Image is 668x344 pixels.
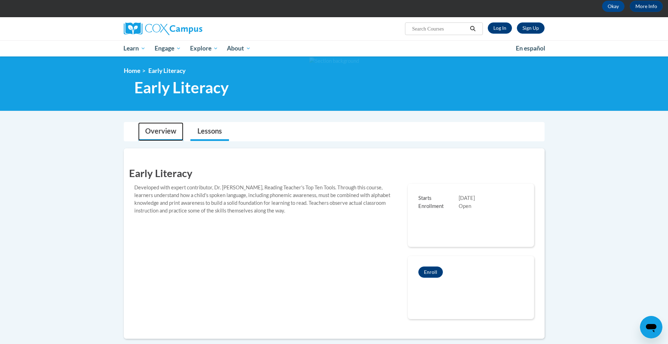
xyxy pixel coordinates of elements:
[155,44,181,53] span: Engage
[459,203,471,209] span: Open
[148,67,185,74] span: Early Literacy
[467,25,478,33] button: Search
[134,78,229,97] span: Early Literacy
[190,122,229,141] a: Lessons
[418,203,459,210] span: Enrollment
[129,184,403,215] div: Developed with expert contributor, Dr. [PERSON_NAME], Reading Teacher's Top Ten Tools. Through th...
[517,22,545,34] a: Register
[411,25,467,33] input: Search Courses
[129,166,539,180] h1: Early Literacy
[222,40,255,56] a: About
[123,44,146,53] span: Learn
[119,40,150,56] a: Learn
[511,41,550,56] a: En español
[309,57,359,65] img: Section background
[124,22,257,35] a: Cox Campus
[185,40,223,56] a: Explore
[459,195,475,201] span: [DATE]
[138,122,183,141] a: Overview
[640,316,662,338] iframe: Button to launch messaging window
[602,1,625,12] button: Okay
[124,67,140,74] a: Home
[418,267,443,278] button: Early Literacy
[113,40,555,56] div: Main menu
[190,44,218,53] span: Explore
[150,40,185,56] a: Engage
[124,22,202,35] img: Cox Campus
[488,22,512,34] a: Log In
[630,1,663,12] a: More Info
[516,45,545,52] span: En español
[418,195,459,202] span: Starts
[227,44,251,53] span: About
